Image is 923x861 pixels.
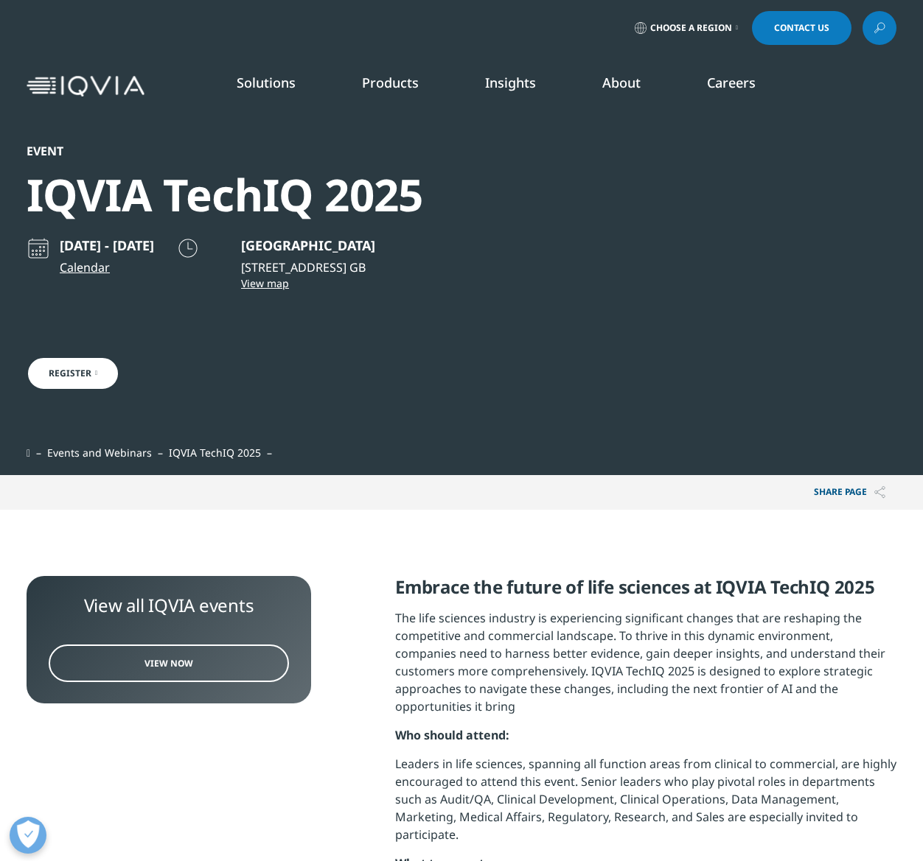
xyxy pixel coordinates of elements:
div: View all IQVIA events [49,594,289,616]
a: View Now [49,644,289,682]
span: IQVIA TechIQ 2025 [169,446,261,460]
a: Careers [707,74,756,91]
p: [GEOGRAPHIC_DATA] [241,236,375,254]
h5: Embrace the future of life sciences at IQVIA TechIQ 2025 [395,576,896,609]
img: IQVIA Healthcare Information Technology and Pharma Clinical Research Company [27,76,144,97]
span: View Now [144,657,193,670]
p: Share PAGE [803,475,896,510]
a: Calendar [60,259,154,276]
p: Leaders in life sciences, spanning all function areas from clinical to commercial, are highly enc... [395,755,896,854]
button: Share PAGEShare PAGE [803,475,896,510]
p: The life sciences industry is experiencing significant changes that are reshaping the competitive... [395,609,896,726]
a: Products [362,74,419,91]
a: Insights [485,74,536,91]
p: [STREET_ADDRESS] GB [241,259,375,276]
strong: Who should attend: [395,727,509,743]
a: View map [241,276,375,290]
a: Contact Us [752,11,851,45]
button: Open Preferences [10,817,46,854]
a: Solutions [237,74,296,91]
p: [DATE] - [DATE] [60,236,154,254]
img: calendar [27,236,50,260]
span: Choose a Region [650,22,732,34]
img: Share PAGE [874,486,885,499]
div: IQVIA TechIQ 2025 [27,167,423,222]
div: Event [27,144,423,158]
span: Contact Us [774,24,829,32]
a: Register [27,356,119,390]
nav: Primary [150,52,896,121]
a: About [602,74,641,91]
a: Events and Webinars [47,446,152,460]
img: clock [176,236,200,260]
